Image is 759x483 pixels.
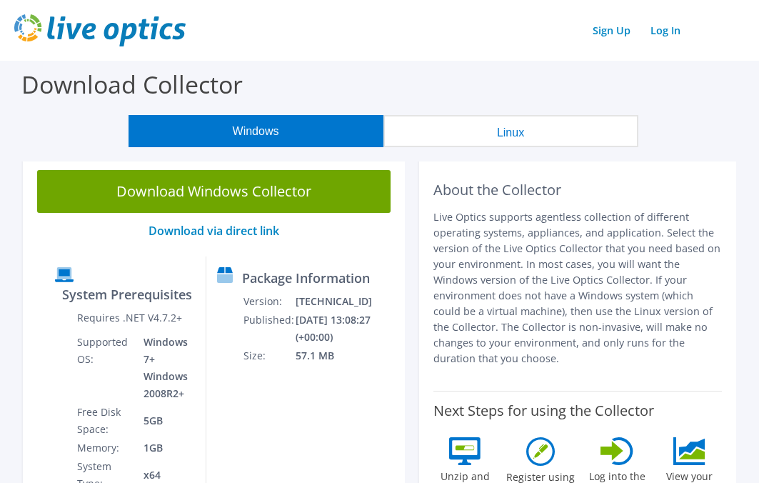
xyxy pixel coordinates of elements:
[76,403,133,439] td: Free Disk Space:
[295,311,373,347] td: [DATE] 13:08:27 (+00:00)
[21,68,243,101] label: Download Collector
[242,271,370,285] label: Package Information
[76,439,133,457] td: Memory:
[77,311,182,325] label: Requires .NET V4.7.2+
[585,20,638,41] a: Sign Up
[37,170,391,213] a: Download Windows Collector
[433,181,722,199] h2: About the Collector
[383,115,638,147] button: Linux
[133,403,195,439] td: 5GB
[243,292,295,311] td: Version:
[76,333,133,403] td: Supported OS:
[129,115,383,147] button: Windows
[243,311,295,347] td: Published:
[295,347,373,365] td: 57.1 MB
[133,333,195,403] td: Windows 7+ Windows 2008R2+
[433,402,654,419] label: Next Steps for using the Collector
[243,347,295,365] td: Size:
[133,439,195,457] td: 1GB
[433,209,722,367] p: Live Optics supports agentless collection of different operating systems, appliances, and applica...
[295,292,373,311] td: [TECHNICAL_ID]
[14,14,186,46] img: live_optics_svg.svg
[643,20,688,41] a: Log In
[62,287,192,302] label: System Prerequisites
[149,223,279,239] a: Download via direct link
